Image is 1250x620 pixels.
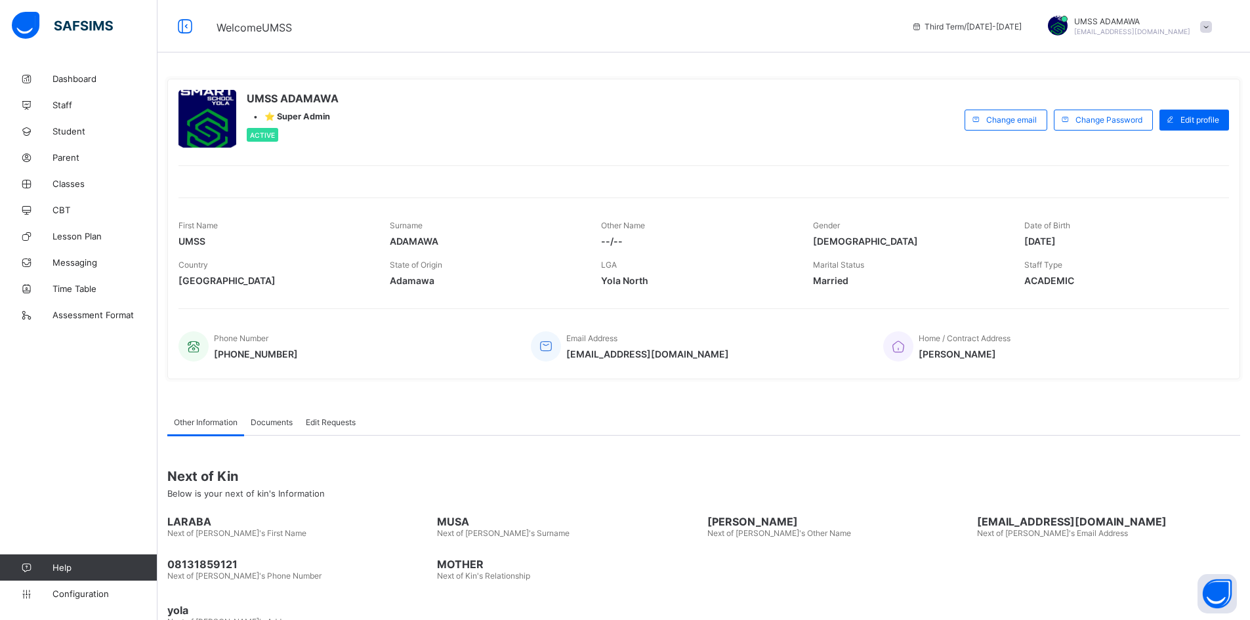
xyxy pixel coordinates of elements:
span: ADAMAWA [390,236,581,247]
span: Phone Number [214,333,268,343]
span: Parent [52,152,157,163]
div: UMSSADAMAWA [1035,16,1219,37]
span: Welcome UMSS [217,21,292,34]
span: Student [52,126,157,136]
span: Staff [52,100,157,110]
span: Staff Type [1024,260,1062,270]
span: [PHONE_NUMBER] [214,348,298,360]
span: Next of [PERSON_NAME]'s First Name [167,528,306,538]
span: UMSS ADAMAWA [1074,16,1190,26]
button: Open asap [1198,574,1237,613]
span: Edit Requests [306,417,356,427]
span: LARABA [167,515,430,528]
span: Lesson Plan [52,231,157,241]
span: Assessment Format [52,310,157,320]
span: Next of [PERSON_NAME]'s Other Name [707,528,851,538]
span: Dashboard [52,73,157,84]
div: • [247,112,339,121]
span: State of Origin [390,260,442,270]
span: [DEMOGRAPHIC_DATA] [813,236,1005,247]
span: Adamawa [390,275,581,286]
span: Other Information [174,417,238,427]
span: session/term information [911,22,1022,31]
span: Next of Kin [167,468,1240,484]
span: Yola North [601,275,793,286]
span: Next of Kin's Relationship [437,571,530,581]
span: First Name [178,220,218,230]
span: Marital Status [813,260,864,270]
span: MOTHER [437,558,700,571]
span: [PERSON_NAME] [919,348,1010,360]
span: UMSS [178,236,370,247]
span: yola [167,604,1240,617]
span: MUSA [437,515,700,528]
span: Country [178,260,208,270]
span: --/-- [601,236,793,247]
span: ⭐ Super Admin [264,112,330,121]
span: [EMAIL_ADDRESS][DOMAIN_NAME] [977,515,1240,528]
span: Surname [390,220,423,230]
span: Other Name [601,220,645,230]
span: Configuration [52,589,157,599]
span: 08131859121 [167,558,430,571]
span: Next of [PERSON_NAME]'s Phone Number [167,571,322,581]
span: LGA [601,260,617,270]
span: [PERSON_NAME] [707,515,970,528]
span: [DATE] [1024,236,1216,247]
span: [EMAIL_ADDRESS][DOMAIN_NAME] [1074,28,1190,35]
img: safsims [12,12,113,39]
span: Edit profile [1180,115,1219,125]
span: Time Table [52,283,157,294]
span: Active [250,131,275,139]
span: Email Address [566,333,617,343]
span: ACADEMIC [1024,275,1216,286]
span: Messaging [52,257,157,268]
span: Change email [986,115,1037,125]
span: Classes [52,178,157,189]
span: UMSS ADAMAWA [247,92,339,105]
span: CBT [52,205,157,215]
span: Change Password [1075,115,1142,125]
span: Married [813,275,1005,286]
span: Date of Birth [1024,220,1070,230]
span: Next of [PERSON_NAME]'s Surname [437,528,570,538]
span: Below is your next of kin's Information [167,488,325,499]
span: [GEOGRAPHIC_DATA] [178,275,370,286]
span: Next of [PERSON_NAME]'s Email Address [977,528,1128,538]
span: Documents [251,417,293,427]
span: Home / Contract Address [919,333,1010,343]
span: Gender [813,220,840,230]
span: Help [52,562,157,573]
span: [EMAIL_ADDRESS][DOMAIN_NAME] [566,348,729,360]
